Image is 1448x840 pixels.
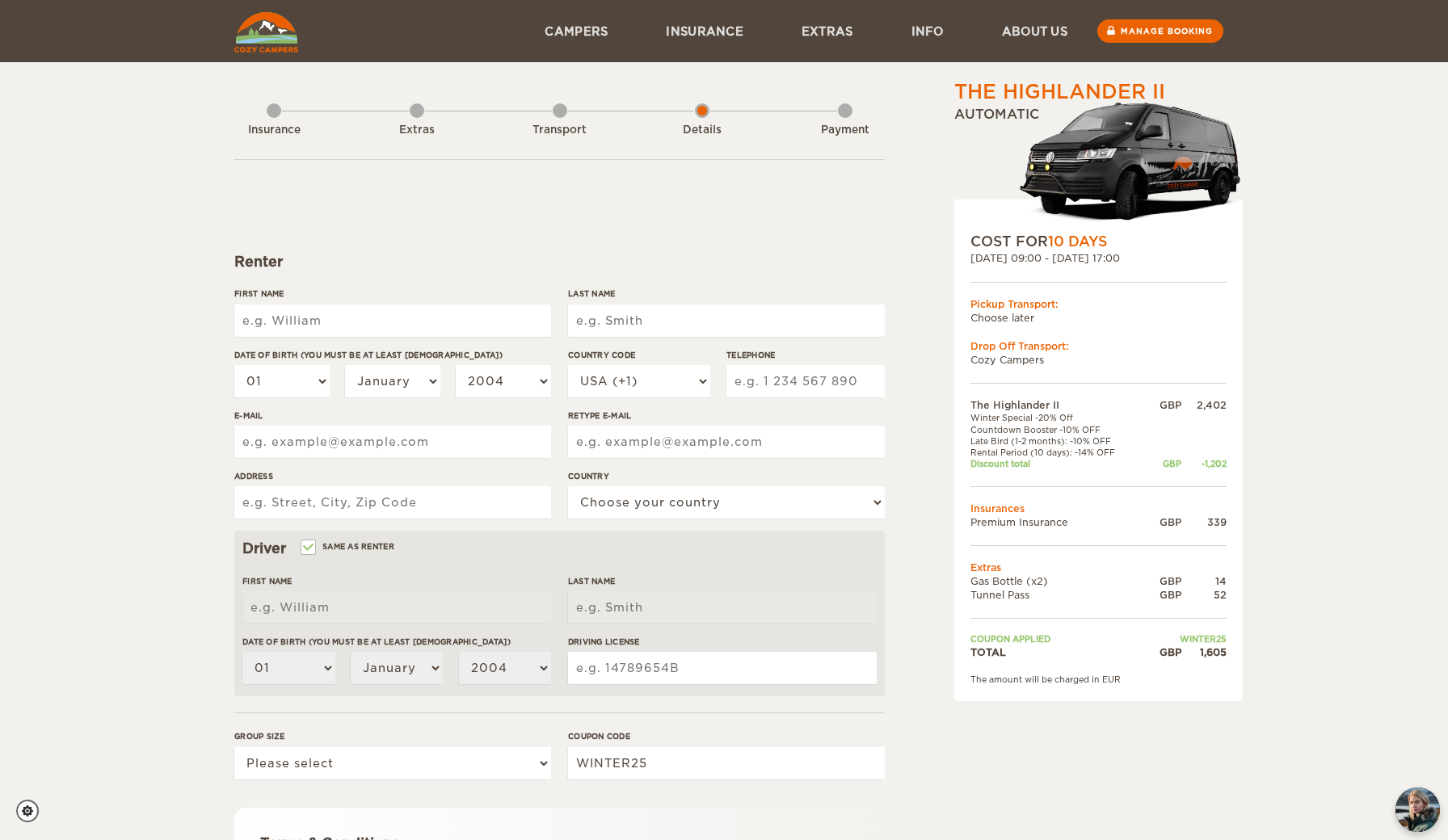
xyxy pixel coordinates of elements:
div: Drop Off Transport: [970,339,1227,353]
input: e.g. 1 234 567 890 [726,365,885,397]
div: Driver [242,539,877,558]
input: e.g. 14789654B [568,652,877,684]
td: Tunnel Pass [970,588,1146,602]
img: Cozy Campers [234,12,298,52]
div: GBP [1146,515,1181,529]
div: Details [658,123,747,138]
div: 339 [1181,515,1227,529]
div: Transport [516,123,604,138]
label: Date of birth (You must be at least [DEMOGRAPHIC_DATA]) [242,636,551,648]
div: GBP [1146,458,1181,469]
label: Date of birth (You must be at least [DEMOGRAPHIC_DATA]) [234,349,551,361]
div: GBP [1146,398,1181,412]
td: Countdown Booster -10% OFF [970,424,1146,435]
td: TOTAL [970,645,1146,659]
div: Extras [373,123,461,138]
td: Gas Bottle (x2) [970,574,1146,588]
div: 2,402 [1181,398,1227,412]
label: E-mail [234,409,551,422]
td: Coupon applied [970,633,1146,645]
div: Automatic [954,106,1243,232]
label: Last Name [568,288,885,300]
div: GBP [1146,645,1181,659]
div: [DATE] 09:00 - [DATE] 17:00 [970,251,1227,265]
td: Choose later [970,311,1227,325]
img: Freyja at Cozy Campers [1395,787,1440,832]
label: First Name [234,288,551,300]
div: 1,605 [1181,645,1227,659]
td: Extras [970,561,1227,574]
label: First Name [242,575,551,587]
td: Discount total [970,458,1146,469]
div: 52 [1181,588,1227,602]
div: Payment [801,123,890,138]
a: Manage booking [1097,19,1223,43]
label: Country Code [568,349,710,361]
div: Renter [234,252,885,271]
td: The Highlander II [970,398,1146,412]
div: The Highlander II [954,78,1165,106]
td: Winter Special -20% Off [970,412,1146,423]
input: e.g. Smith [568,304,885,337]
td: Late Bird (1-2 months): -10% OFF [970,435,1146,447]
button: chat-button [1395,787,1440,832]
div: The amount will be charged in EUR [970,674,1227,685]
div: Insurance [229,123,318,138]
div: -1,202 [1181,458,1227,469]
label: Group size [234,730,551,742]
label: Last Name [568,575,877,587]
label: Driving License [568,636,877,648]
div: COST FOR [970,232,1227,251]
input: e.g. William [234,304,551,337]
td: Premium Insurance [970,515,1146,529]
td: Cozy Campers [970,353,1227,367]
label: Same as renter [302,539,394,554]
div: 14 [1181,574,1227,588]
a: Cookie settings [16,800,49,822]
input: e.g. example@example.com [568,426,885,458]
label: Country [568,470,885,482]
td: Insurances [970,502,1227,515]
label: Retype E-mail [568,409,885,422]
label: Telephone [726,349,885,361]
img: stor-langur-223.png [1019,92,1243,232]
label: Coupon code [568,730,885,742]
input: e.g. William [242,591,551,624]
td: Rental Period (10 days): -14% OFF [970,447,1146,458]
input: e.g. Street, City, Zip Code [234,486,551,519]
div: GBP [1146,574,1181,588]
input: e.g. example@example.com [234,426,551,458]
span: 10 Days [1048,233,1107,250]
div: GBP [1146,588,1181,602]
input: Same as renter [302,544,313,554]
div: Pickup Transport: [970,297,1227,311]
input: e.g. Smith [568,591,877,624]
label: Address [234,470,551,482]
td: WINTER25 [1146,633,1227,645]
